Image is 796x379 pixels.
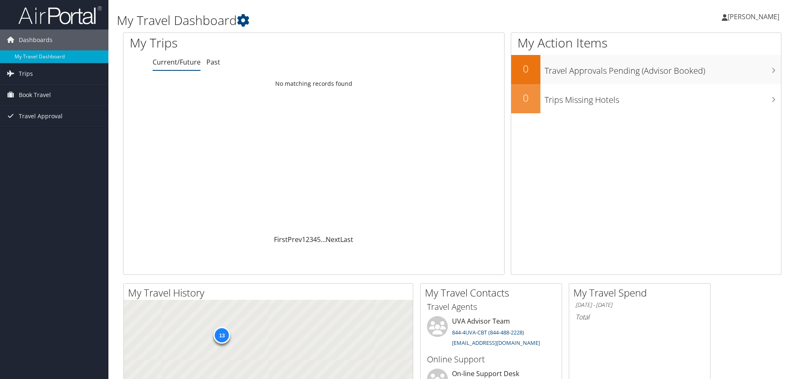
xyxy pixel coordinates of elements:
a: Next [326,235,340,244]
h2: My Travel Contacts [425,286,562,300]
span: … [321,235,326,244]
a: 1 [302,235,306,244]
h6: [DATE] - [DATE] [575,301,704,309]
a: [EMAIL_ADDRESS][DOMAIN_NAME] [452,339,540,347]
a: [PERSON_NAME] [722,4,788,29]
h3: Travel Approvals Pending (Advisor Booked) [545,61,781,77]
h3: Trips Missing Hotels [545,90,781,106]
li: UVA Advisor Team [423,316,560,350]
a: 5 [317,235,321,244]
h1: My Action Items [511,34,781,52]
div: 13 [213,327,230,344]
h6: Total [575,312,704,322]
h2: 0 [511,91,540,105]
h1: My Travel Dashboard [117,12,564,29]
h2: My Travel Spend [573,286,710,300]
h2: My Travel History [128,286,413,300]
a: 0Travel Approvals Pending (Advisor Booked) [511,55,781,84]
a: 2 [306,235,309,244]
h2: 0 [511,62,540,76]
a: Past [206,57,220,67]
h1: My Trips [130,34,339,52]
td: No matching records found [123,76,504,91]
a: Current/Future [153,57,201,67]
span: Dashboards [19,30,53,50]
span: Trips [19,63,33,84]
span: Travel Approval [19,106,63,127]
a: Last [340,235,353,244]
a: 844-4UVA-CBT (844-488-2228) [452,329,524,336]
a: 0Trips Missing Hotels [511,84,781,113]
img: airportal-logo.png [18,5,102,25]
a: Prev [288,235,302,244]
span: Book Travel [19,85,51,105]
a: First [274,235,288,244]
a: 4 [313,235,317,244]
h3: Travel Agents [427,301,555,313]
h3: Online Support [427,354,555,365]
span: [PERSON_NAME] [728,12,779,21]
a: 3 [309,235,313,244]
